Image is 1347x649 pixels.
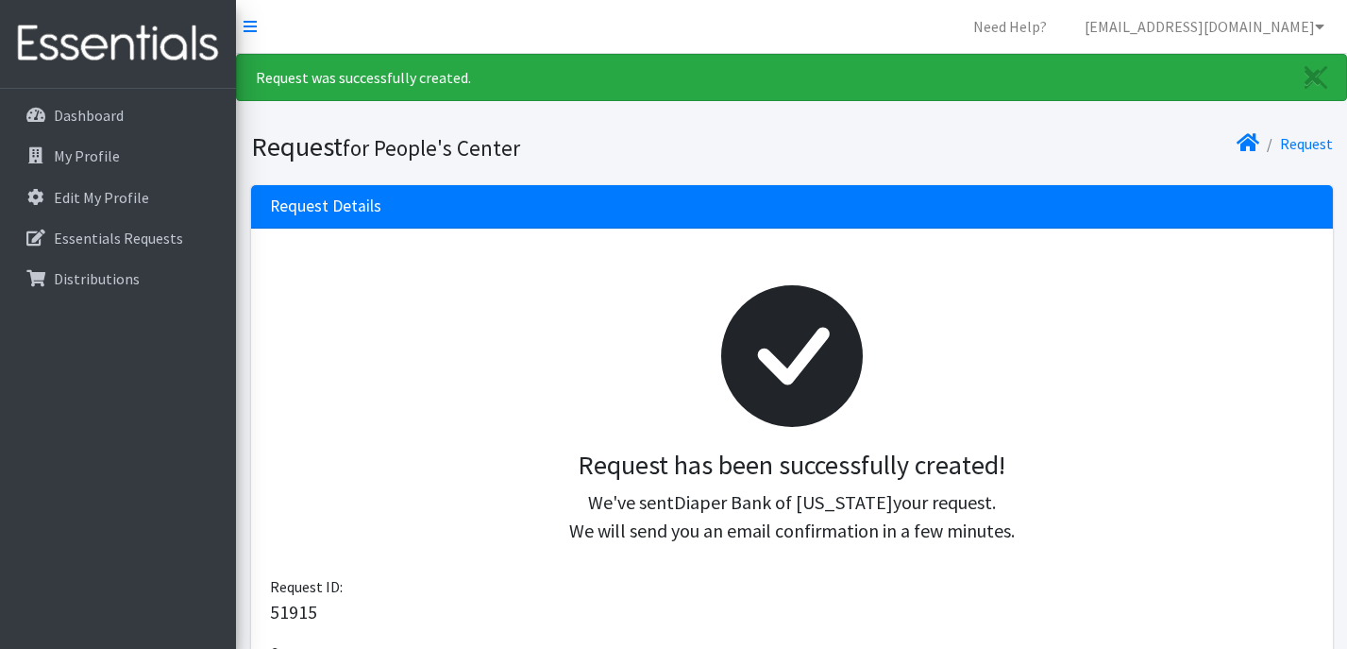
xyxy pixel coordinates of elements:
p: Distributions [54,269,140,288]
small: for People's Center [343,134,520,162]
img: HumanEssentials [8,12,228,76]
p: Edit My Profile [54,188,149,207]
p: 51915 [270,598,1314,626]
a: Need Help? [958,8,1062,45]
a: Close [1286,55,1346,100]
h1: Request [251,130,785,163]
p: Essentials Requests [54,229,183,248]
a: Dashboard [8,96,228,134]
span: Diaper Bank of [US_STATE] [674,490,893,514]
h3: Request Details [270,196,381,216]
h3: Request has been successfully created! [285,450,1299,482]
a: Distributions [8,260,228,298]
a: Essentials Requests [8,219,228,257]
a: Request [1280,134,1333,153]
a: My Profile [8,137,228,175]
a: [EMAIL_ADDRESS][DOMAIN_NAME] [1069,8,1339,45]
div: Request was successfully created. [236,54,1347,101]
p: My Profile [54,146,120,165]
a: Edit My Profile [8,179,228,216]
p: Dashboard [54,106,124,125]
p: We've sent your request. We will send you an email confirmation in a few minutes. [285,488,1299,545]
span: Request ID: [270,577,343,596]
